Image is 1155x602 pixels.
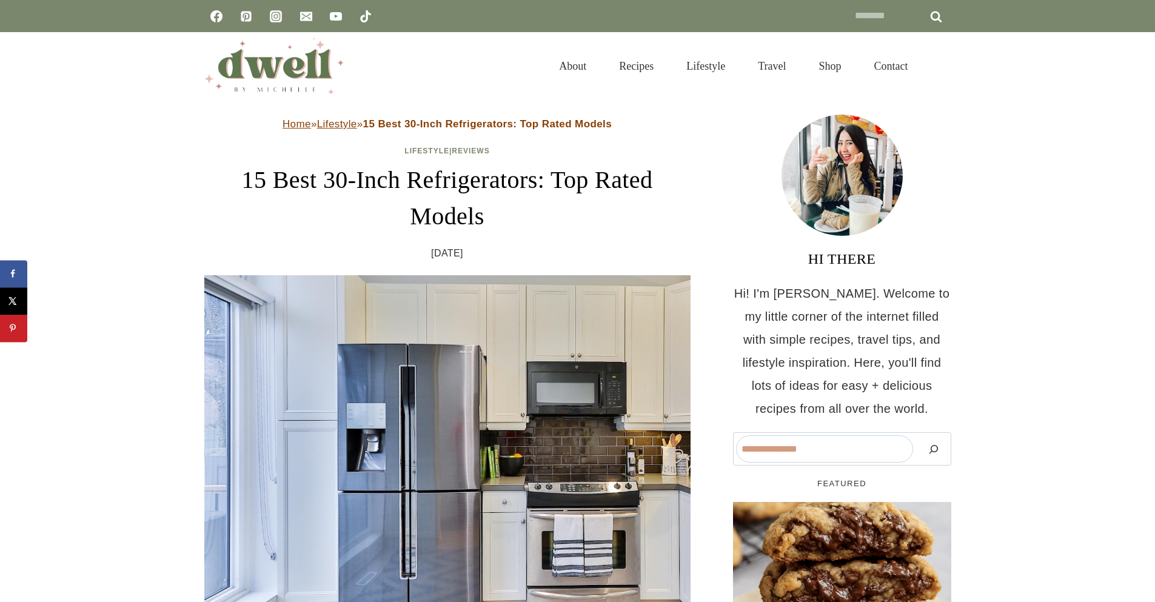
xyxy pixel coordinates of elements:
a: TikTok [353,4,378,28]
a: About [543,45,603,87]
h1: 15 Best 30-Inch Refrigerators: Top Rated Models [204,162,691,235]
h5: FEATURED [733,478,951,490]
span: | [404,147,489,155]
img: DWELL by michelle [204,38,344,94]
a: Travel [742,45,802,87]
button: View Search Form [931,56,951,76]
a: Contact [858,45,925,87]
nav: Primary Navigation [543,45,924,87]
a: Pinterest [234,4,258,28]
button: Search [919,435,948,463]
a: Home [283,118,311,130]
span: » » [283,118,612,130]
strong: 15 Best 30-Inch Refrigerators: Top Rated Models [363,118,612,130]
a: YouTube [324,4,348,28]
a: Recipes [603,45,670,87]
h3: HI THERE [733,248,951,270]
a: Shop [802,45,857,87]
a: Lifestyle [670,45,742,87]
p: Hi! I'm [PERSON_NAME]. Welcome to my little corner of the internet filled with simple recipes, tr... [733,282,951,420]
a: Lifestyle [404,147,449,155]
a: Instagram [264,4,288,28]
a: Email [294,4,318,28]
a: Facebook [204,4,229,28]
a: Reviews [452,147,489,155]
a: Lifestyle [317,118,357,130]
time: [DATE] [431,244,463,263]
